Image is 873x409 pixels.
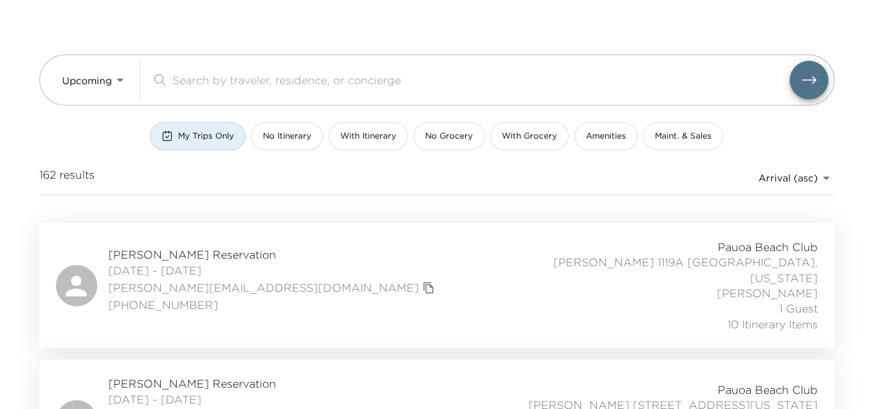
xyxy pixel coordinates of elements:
[655,130,712,142] span: Maint. & Sales
[178,130,234,142] span: My Trips Only
[718,239,818,255] span: Pauoa Beach Club
[108,376,337,391] span: [PERSON_NAME] Reservation
[108,247,438,262] span: [PERSON_NAME] Reservation
[643,122,723,150] button: Maint. & Sales
[328,122,408,150] button: With Itinerary
[263,130,311,142] span: No Itinerary
[490,122,569,150] button: With Grocery
[586,130,626,142] span: Amenities
[150,122,246,150] button: My Trips Only
[39,167,95,189] span: 162 results
[727,317,818,332] span: 10 Itinerary Items
[108,392,337,407] span: [DATE] - [DATE]
[513,255,818,286] span: [PERSON_NAME] 1119A [GEOGRAPHIC_DATA], [US_STATE]
[340,130,396,142] span: With Itinerary
[108,280,419,295] a: [PERSON_NAME][EMAIL_ADDRESS][DOMAIN_NAME]
[108,263,438,278] span: [DATE] - [DATE]
[425,130,473,142] span: No Grocery
[779,301,818,316] span: 1 Guest
[574,122,638,150] button: Amenities
[173,72,789,88] input: Search by traveler, residence, or concierge
[251,122,323,150] button: No Itinerary
[419,278,438,297] button: copy primary member email
[62,74,112,87] span: Upcoming
[718,382,818,397] span: Pauoa Beach Club
[108,297,438,312] span: [PHONE_NUMBER]
[39,223,834,348] a: [PERSON_NAME] Reservation[DATE] - [DATE][PERSON_NAME][EMAIL_ADDRESS][DOMAIN_NAME]copy primary mem...
[758,172,818,184] span: Arrival (asc)
[717,286,818,301] span: [PERSON_NAME]
[502,130,557,142] span: With Grocery
[413,122,484,150] button: No Grocery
